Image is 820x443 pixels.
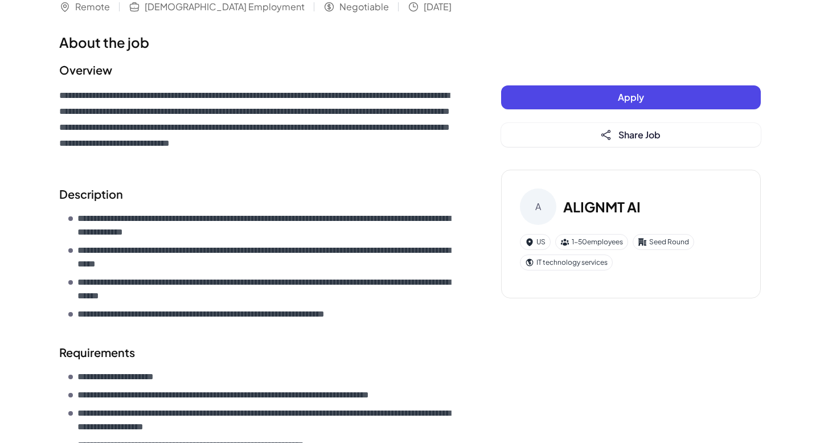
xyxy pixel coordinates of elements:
[501,123,761,147] button: Share Job
[59,344,456,361] h2: Requirements
[520,234,551,250] div: US
[618,91,644,103] span: Apply
[520,188,556,225] div: A
[563,196,641,217] h3: ALIGNMT AI
[59,32,456,52] h1: About the job
[501,85,761,109] button: Apply
[633,234,694,250] div: Seed Round
[59,61,456,79] h2: Overview
[520,255,613,270] div: IT technology services
[618,129,661,141] span: Share Job
[555,234,628,250] div: 1-50 employees
[59,186,456,203] h2: Description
